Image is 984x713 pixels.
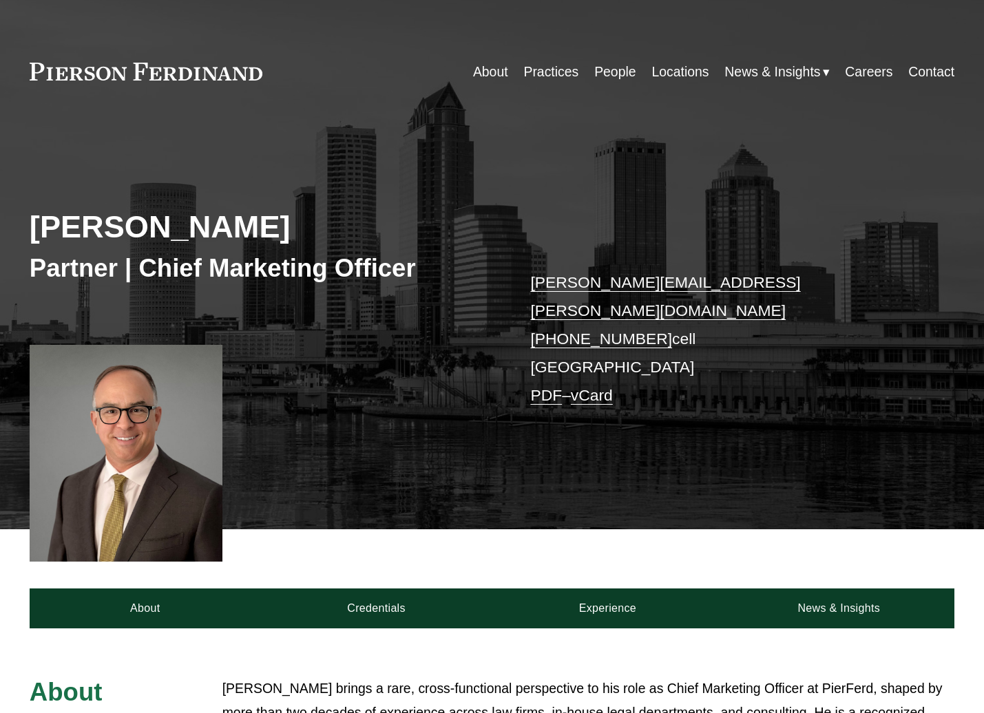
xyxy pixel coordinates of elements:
h2: [PERSON_NAME] [30,209,492,246]
a: News & Insights [723,588,954,628]
a: Credentials [261,588,492,628]
a: Careers [845,58,892,85]
a: Contact [908,58,954,85]
p: cell [GEOGRAPHIC_DATA] – [530,268,916,410]
a: People [594,58,636,85]
a: [PHONE_NUMBER] [530,330,672,348]
a: vCard [571,386,613,404]
a: About [473,58,508,85]
a: PDF [530,386,562,404]
a: Experience [492,588,723,628]
h3: Partner | Chief Marketing Officer [30,253,492,284]
span: News & Insights [724,60,820,84]
span: About [30,678,103,706]
a: Practices [523,58,578,85]
a: folder dropdown [724,58,829,85]
a: About [30,588,261,628]
a: Locations [651,58,709,85]
a: [PERSON_NAME][EMAIL_ADDRESS][PERSON_NAME][DOMAIN_NAME] [530,273,800,319]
